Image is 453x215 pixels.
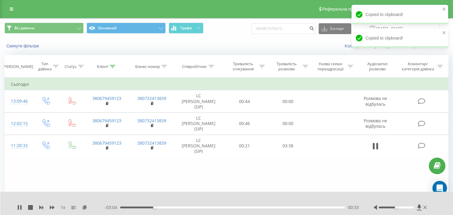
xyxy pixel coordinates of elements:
div: Accessibility label [395,206,397,209]
td: 00:00 [266,90,310,113]
div: Open Intercom Messenger [432,181,447,195]
span: Розмова не відбулась [364,118,387,129]
div: 12:02:15 [11,118,26,130]
a: 380679459123 [92,118,121,124]
button: Основний [87,23,166,34]
div: Співробітник [182,64,207,69]
button: close [442,7,446,12]
div: Тип дзвінка [38,61,52,72]
span: - 03:04 [105,204,120,210]
div: Бізнес номер [135,64,160,69]
a: 380732413839 [137,118,166,124]
td: LC [PERSON_NAME] (SIP) [174,112,223,135]
td: Сьогодні [5,78,448,90]
span: Розмова не відбулась [364,95,387,107]
div: Accessibility label [153,206,156,209]
a: 380679459123 [92,95,121,101]
td: 00:00 [266,112,310,135]
span: Всі дзвінки [14,26,34,30]
div: Аудіозапис розмови [360,61,395,72]
button: close [442,30,446,36]
a: 380732413839 [137,95,166,101]
div: Клієнт [97,64,108,69]
div: Назва схеми переадресації [315,61,346,72]
input: Пошук за номером [252,23,316,34]
td: 03:38 [266,135,310,157]
span: 00:33 [348,204,359,210]
td: 00:46 [223,112,266,135]
a: Коли дані можуть відрізнятися вiд інших систем [345,43,448,49]
div: Copied to clipboard! [352,28,448,48]
span: Реферальна програма [322,7,367,11]
td: LC [PERSON_NAME] (SIP) [174,135,223,157]
button: Графік [169,23,203,34]
td: 00:21 [223,135,266,157]
td: LC [PERSON_NAME] (SIP) [174,90,223,113]
span: Графік [180,26,192,30]
a: 380679459123 [92,140,121,146]
td: 00:44 [223,90,266,113]
div: 11:20:32 [11,140,26,152]
a: 380732413839 [137,140,166,146]
button: Експорт [319,23,351,34]
div: Коментар/категорія дзвінка [400,61,436,72]
div: 13:09:46 [11,95,26,107]
div: Тривалість розмови [272,61,301,72]
span: 1 x [61,204,65,210]
div: Статус [65,64,77,69]
button: Скинути фільтри [5,43,42,49]
div: Тривалість очікування [228,61,258,72]
div: Copied to clipboard! [352,5,448,24]
div: [PERSON_NAME] [3,64,33,69]
button: Всі дзвінки [5,23,84,34]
